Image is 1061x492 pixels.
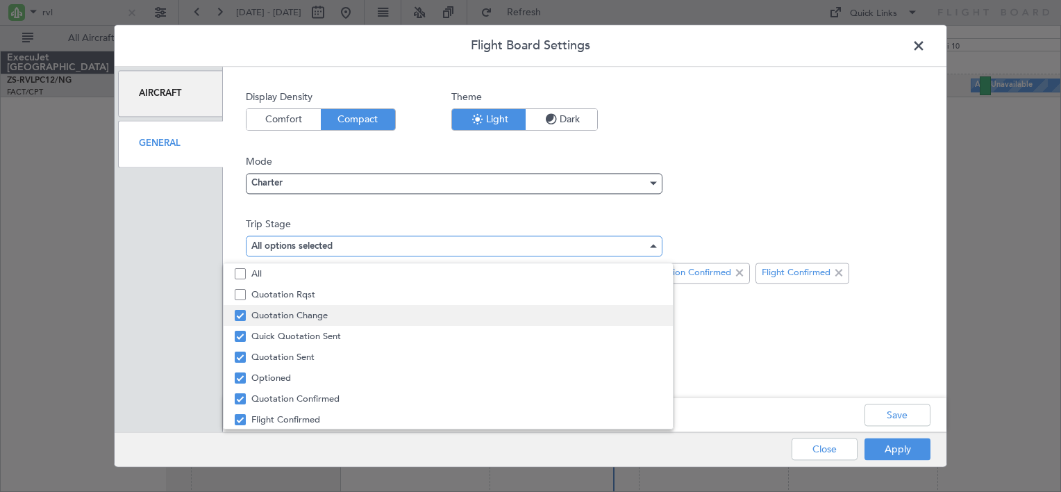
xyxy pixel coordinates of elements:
span: Quotation Rqst [251,284,661,305]
span: All [251,263,661,284]
span: Quick Quotation Sent [251,326,661,347]
span: Quotation Sent [251,347,661,368]
span: Flight Confirmed [251,409,661,430]
span: Optioned [251,368,661,388]
span: Quotation Confirmed [251,388,661,409]
span: Quotation Change [251,305,661,326]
